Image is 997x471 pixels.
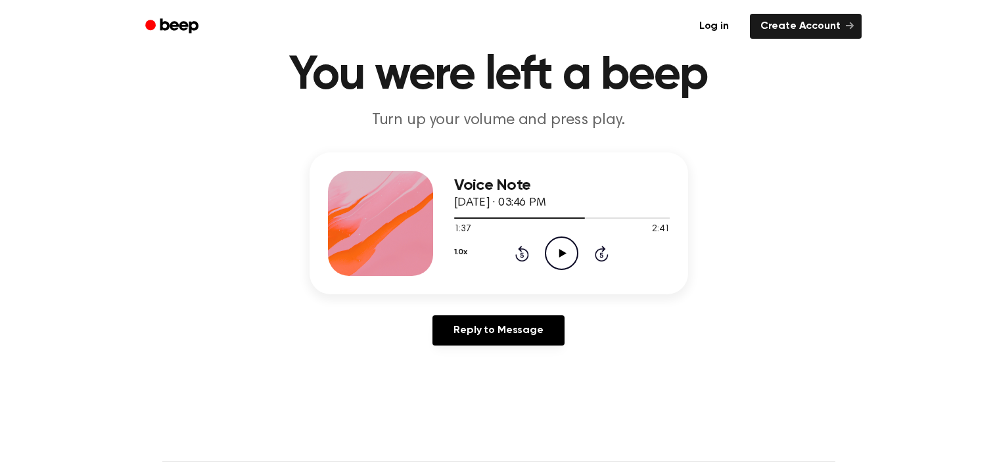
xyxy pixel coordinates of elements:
a: Log in [686,11,742,41]
h1: You were left a beep [162,52,835,99]
span: [DATE] · 03:46 PM [454,197,546,209]
a: Create Account [750,14,862,39]
button: 1.0x [454,241,467,263]
p: Turn up your volume and press play. [246,110,751,131]
h3: Voice Note [454,177,670,194]
span: 1:37 [454,223,471,236]
a: Beep [136,14,210,39]
a: Reply to Message [432,315,564,346]
span: 2:41 [652,223,669,236]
